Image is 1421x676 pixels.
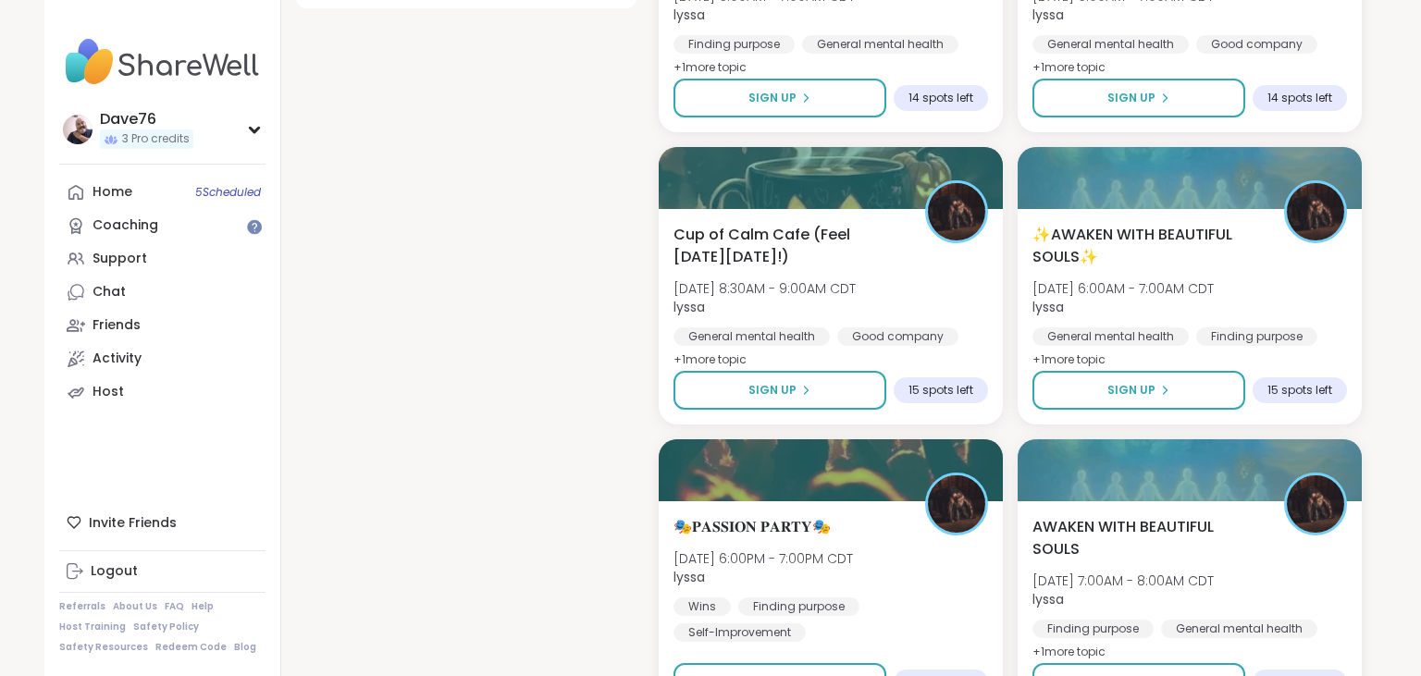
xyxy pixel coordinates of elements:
[673,623,806,642] div: Self-Improvement
[928,183,985,240] img: lyssa
[673,298,705,316] b: lyssa
[673,516,831,538] span: 🎭𝐏𝐀𝐒𝐒𝐈𝐎𝐍 𝐏𝐀𝐑𝐓𝐘🎭
[63,115,93,144] img: Dave76
[93,250,147,268] div: Support
[673,549,853,568] span: [DATE] 6:00PM - 7:00PM CDT
[837,327,958,346] div: Good company
[59,506,266,539] div: Invite Friends
[59,176,266,209] a: Home5Scheduled
[1032,79,1245,117] button: Sign Up
[673,371,886,410] button: Sign Up
[59,30,266,94] img: ShareWell Nav Logo
[93,216,158,235] div: Coaching
[1032,590,1064,608] b: lyssa
[738,597,859,616] div: Finding purpose
[59,342,266,375] a: Activity
[1287,475,1344,533] img: lyssa
[908,383,973,398] span: 15 spots left
[1032,516,1264,560] span: AWAKEN WITH BEAUTIFUL SOULS
[59,242,266,276] a: Support
[93,316,141,335] div: Friends
[673,35,795,54] div: Finding purpose
[59,621,126,633] a: Host Training
[1107,382,1155,399] span: Sign Up
[247,219,262,234] iframe: Spotlight
[928,475,985,533] img: lyssa
[93,350,142,368] div: Activity
[59,600,105,613] a: Referrals
[100,109,193,129] div: Dave76
[133,621,199,633] a: Safety Policy
[673,224,905,268] span: Cup of Calm Cafe (Feel [DATE][DATE]!)
[802,35,958,54] div: General mental health
[673,6,705,24] b: lyssa
[195,185,261,200] span: 5 Scheduled
[673,568,705,586] b: lyssa
[673,597,731,616] div: Wins
[165,600,184,613] a: FAQ
[59,641,148,654] a: Safety Resources
[1161,620,1317,638] div: General mental health
[1032,572,1214,590] span: [DATE] 7:00AM - 8:00AM CDT
[113,600,157,613] a: About Us
[748,382,797,399] span: Sign Up
[908,91,973,105] span: 14 spots left
[192,600,214,613] a: Help
[1267,91,1332,105] span: 14 spots left
[59,309,266,342] a: Friends
[59,209,266,242] a: Coaching
[673,327,830,346] div: General mental health
[1032,224,1264,268] span: ✨AWAKEN WITH BEAUTIFUL SOULS✨
[59,555,266,588] a: Logout
[93,383,124,401] div: Host
[1032,35,1189,54] div: General mental health
[1032,371,1245,410] button: Sign Up
[1107,90,1155,106] span: Sign Up
[155,641,227,654] a: Redeem Code
[1267,383,1332,398] span: 15 spots left
[1032,279,1214,298] span: [DATE] 6:00AM - 7:00AM CDT
[748,90,797,106] span: Sign Up
[1032,620,1154,638] div: Finding purpose
[59,276,266,309] a: Chat
[93,283,126,301] div: Chat
[91,562,138,581] div: Logout
[1196,327,1317,346] div: Finding purpose
[93,183,132,202] div: Home
[1196,35,1317,54] div: Good company
[234,641,256,654] a: Blog
[673,279,856,298] span: [DATE] 8:30AM - 9:00AM CDT
[673,79,886,117] button: Sign Up
[1032,6,1064,24] b: lyssa
[59,375,266,409] a: Host
[1287,183,1344,240] img: lyssa
[122,131,190,147] span: 3 Pro credits
[1032,327,1189,346] div: General mental health
[1032,298,1064,316] b: lyssa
